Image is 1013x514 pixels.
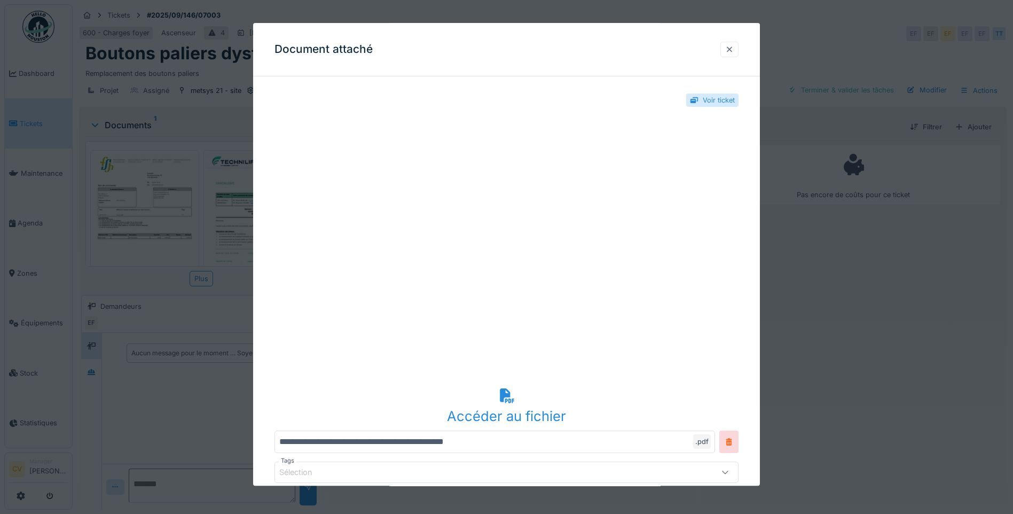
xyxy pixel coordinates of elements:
div: Voir ticket [703,95,735,105]
div: Sélection [279,467,327,479]
h3: Document attaché [274,43,373,56]
div: .pdf [693,434,711,449]
div: Accéder au fichier [274,406,739,426]
label: Tags [279,456,296,465]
